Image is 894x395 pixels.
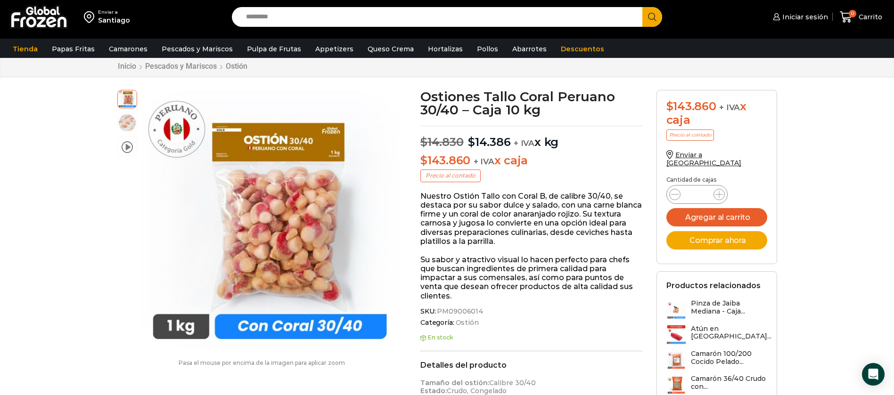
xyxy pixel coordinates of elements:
button: Agregar al carrito [666,208,767,226]
a: Inicio [117,62,137,71]
span: $ [420,135,427,149]
span: 0 [849,10,856,17]
h3: Pinza de Jaiba Mediana - Caja... [691,299,767,315]
div: Enviar a [98,9,130,16]
span: + IVA [719,103,740,112]
a: Hortalizas [423,40,468,58]
button: Search button [642,7,662,27]
a: Pulpa de Frutas [242,40,306,58]
a: Queso Crema [363,40,418,58]
span: ostion coral 30:40 [118,89,137,108]
a: Camarones [104,40,152,58]
span: ostion tallo coral [118,113,137,132]
a: Papas Fritas [47,40,99,58]
a: Pollos [472,40,503,58]
bdi: 14.830 [420,135,463,149]
span: + IVA [514,138,534,148]
nav: Breadcrumb [117,62,248,71]
a: Abarrotes [508,40,551,58]
p: Cantidad de cajas [666,177,767,183]
a: Ostión [454,319,479,327]
a: Pescados y Mariscos [145,62,217,71]
input: Product quantity [688,188,706,201]
p: Su sabor y atractivo visual lo hacen perfecto para chefs que buscan ingredientes de primera calid... [420,255,642,300]
a: Atún en [GEOGRAPHIC_DATA]... [666,325,771,345]
h2: Productos relacionados [666,281,761,290]
p: x caja [420,154,642,168]
a: 0 Carrito [837,6,885,28]
h1: Ostiones Tallo Coral Peruano 30/40 – Caja 10 kg [420,90,642,116]
a: Camarón 100/200 Cocido Pelado... [666,350,767,370]
strong: Estado: [420,387,447,395]
a: Camarón 36/40 Crudo con... [666,375,767,395]
div: Santiago [98,16,130,25]
a: Enviar a [GEOGRAPHIC_DATA] [666,151,742,167]
span: $ [666,99,673,113]
span: Categoría: [420,319,642,327]
a: Pescados y Mariscos [157,40,238,58]
h3: Camarón 100/200 Cocido Pelado... [691,350,767,366]
strong: Tamaño del ostión: [420,379,489,387]
p: Precio al contado [420,169,481,182]
bdi: 143.860 [666,99,716,113]
p: Pasa el mouse por encima de la imagen para aplicar zoom [117,360,407,366]
span: SKU: [420,307,642,315]
a: Pinza de Jaiba Mediana - Caja... [666,299,767,320]
div: x caja [666,100,767,127]
div: Open Intercom Messenger [862,363,885,386]
p: Nuestro Ostión Tallo con Coral B, de calibre 30/40, se destaca por su sabor dulce y salado, con u... [420,192,642,246]
span: PM09006014 [435,307,484,315]
a: Tienda [8,40,42,58]
button: Comprar ahora [666,231,767,250]
a: Appetizers [311,40,358,58]
h3: Atún en [GEOGRAPHIC_DATA]... [691,325,771,341]
p: x kg [420,126,642,149]
img: address-field-icon.svg [84,9,98,25]
h2: Detalles del producto [420,361,642,370]
h3: Camarón 36/40 Crudo con... [691,375,767,391]
span: $ [420,153,427,167]
p: Precio al contado [666,129,714,141]
span: + IVA [474,157,494,166]
bdi: 143.860 [420,153,470,167]
a: Iniciar sesión [771,8,828,26]
p: En stock [420,334,642,341]
a: Descuentos [556,40,609,58]
span: Iniciar sesión [780,12,828,22]
bdi: 14.386 [468,135,510,149]
span: Carrito [856,12,882,22]
a: Ostión [225,62,248,71]
span: $ [468,135,475,149]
